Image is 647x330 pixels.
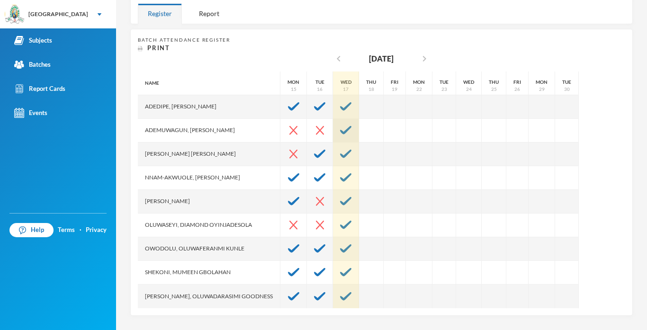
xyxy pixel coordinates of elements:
div: Report [189,3,229,24]
div: Mon [536,79,548,86]
div: Fri [391,79,398,86]
div: [DATE] [369,53,394,64]
i: chevron_left [333,53,344,64]
div: 23 [441,86,447,93]
a: Privacy [86,225,107,235]
div: [PERSON_NAME] [138,190,280,214]
div: 30 [564,86,570,93]
div: 17 [343,86,349,93]
div: [PERSON_NAME] [PERSON_NAME] [138,143,280,166]
a: Terms [58,225,75,235]
div: 22 [416,86,422,93]
div: Tue [440,79,449,86]
div: [GEOGRAPHIC_DATA] [28,10,88,18]
div: 26 [514,86,520,93]
div: Oluwaseyi, Diamond Oyinjadesola [138,214,280,237]
div: Mon [413,79,425,86]
img: logo [5,5,24,24]
div: Wed [463,79,474,86]
span: Batch Attendance Register [138,37,230,43]
div: 15 [291,86,297,93]
div: 29 [539,86,545,93]
div: 24 [466,86,472,93]
div: Fri [513,79,521,86]
div: Events [14,108,47,118]
div: Batches [14,60,51,70]
div: Report Cards [14,84,65,94]
div: Thu [366,79,376,86]
div: Tue [562,79,571,86]
div: Register [138,3,182,24]
div: Shekoni, Mumeen Gbolahan [138,261,280,285]
div: Wed [341,79,351,86]
div: Subjects [14,36,52,45]
div: 18 [368,86,374,93]
div: Nnam-akwuole, [PERSON_NAME] [138,166,280,190]
div: Tue [315,79,324,86]
div: · [80,225,81,235]
div: Adedipe, [PERSON_NAME] [138,95,280,119]
a: Help [9,223,54,237]
div: Name [138,71,280,95]
div: 19 [392,86,397,93]
span: Print [147,44,170,52]
div: Ademuwagun, [PERSON_NAME] [138,119,280,143]
div: Thu [489,79,499,86]
i: chevron_right [419,53,430,64]
div: 25 [491,86,497,93]
div: Owodolu, Oluwaferanmi Kunle [138,237,280,261]
div: Mon [288,79,299,86]
div: 16 [317,86,323,93]
div: [PERSON_NAME], Oluwadarasimi Goodness [138,285,280,308]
